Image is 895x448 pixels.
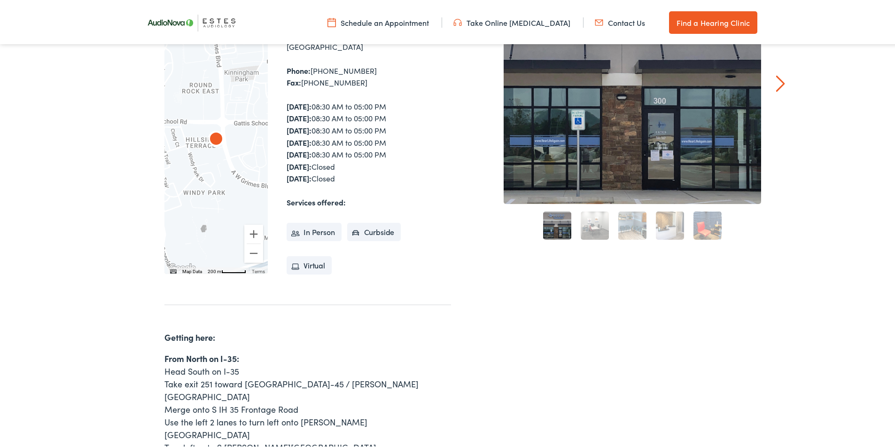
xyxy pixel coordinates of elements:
[287,63,451,87] div: [PHONE_NUMBER] [PHONE_NUMBER]
[453,16,462,26] img: utility icon
[205,127,227,149] div: AudioNova
[287,63,311,74] strong: Phone:
[167,260,198,272] a: Open this area in Google Maps (opens a new window)
[693,210,722,238] a: 5
[776,73,785,90] a: Next
[453,16,570,26] a: Take Online [MEDICAL_DATA]
[656,210,684,238] a: 4
[287,99,311,110] strong: [DATE]:
[182,267,202,273] button: Map Data
[244,223,263,242] button: Zoom in
[244,242,263,261] button: Zoom out
[287,171,311,181] strong: [DATE]:
[287,123,311,134] strong: [DATE]:
[287,221,342,240] li: In Person
[347,221,401,240] li: Curbside
[164,351,239,362] strong: From North on I-35:
[287,254,332,273] li: Virtual
[669,9,757,32] a: Find a Hearing Clinic
[327,16,336,26] img: utility icon
[164,330,215,341] strong: Getting here:
[287,111,311,121] strong: [DATE]:
[595,16,603,26] img: utility icon
[287,147,311,157] strong: [DATE]:
[167,260,198,272] img: Google
[618,210,646,238] a: 3
[595,16,645,26] a: Contact Us
[581,210,609,238] a: 2
[327,16,429,26] a: Schedule an Appointment
[287,135,311,146] strong: [DATE]:
[287,195,346,205] strong: Services offered:
[543,210,571,238] a: 1
[252,267,265,272] a: Terms (opens in new tab)
[208,267,221,272] span: 200 m
[287,75,301,86] strong: Fax:
[205,266,249,272] button: Map Scale: 200 m per 49 pixels
[287,159,311,170] strong: [DATE]:
[170,267,177,273] button: Keyboard shortcuts
[287,99,451,183] div: 08:30 AM to 05:00 PM 08:30 AM to 05:00 PM 08:30 AM to 05:00 PM 08:30 AM to 05:00 PM 08:30 AM to 0...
